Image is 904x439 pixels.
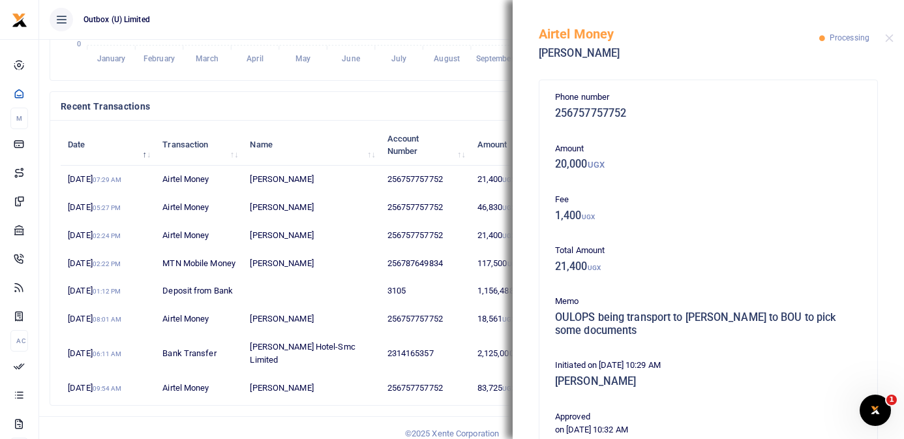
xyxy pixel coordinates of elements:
[434,55,460,64] tspan: August
[380,194,470,222] td: 256757757752
[470,333,535,374] td: 2,125,000
[539,26,819,42] h5: Airtel Money
[391,55,406,64] tspan: July
[502,176,515,183] small: UGX
[342,55,360,64] tspan: June
[155,249,243,277] td: MTN Mobile Money
[243,374,380,401] td: [PERSON_NAME]
[10,330,28,352] li: Ac
[380,277,470,305] td: 3105
[243,221,380,249] td: [PERSON_NAME]
[555,91,862,104] p: Phone number
[380,166,470,194] td: 256757757752
[93,385,122,392] small: 09:54 AM
[502,204,515,211] small: UGX
[12,14,27,24] a: logo-small logo-large logo-large
[61,194,155,222] td: [DATE]
[97,55,126,64] tspan: January
[93,176,122,183] small: 07:29 AM
[61,333,155,374] td: [DATE]
[830,33,869,42] span: Processing
[555,359,862,372] p: Initiated on [DATE] 10:29 AM
[555,295,862,309] p: Memo
[155,333,243,374] td: Bank Transfer
[243,333,380,374] td: [PERSON_NAME] Hotel-Smc Limited
[93,204,121,211] small: 05:27 PM
[77,40,81,48] tspan: 0
[555,375,862,388] h5: [PERSON_NAME]
[470,125,535,165] th: Amount: activate to sort column ascending
[243,125,380,165] th: Name: activate to sort column ascending
[155,221,243,249] td: Airtel Money
[502,316,515,323] small: UGX
[885,34,894,42] button: Close
[93,232,121,239] small: 02:24 PM
[155,277,243,305] td: Deposit from Bank
[243,194,380,222] td: [PERSON_NAME]
[555,107,862,120] h5: 256757757752
[61,305,155,333] td: [DATE]
[243,166,380,194] td: [PERSON_NAME]
[470,305,535,333] td: 18,561
[143,55,175,64] tspan: February
[507,260,520,267] small: UGX
[61,249,155,277] td: [DATE]
[380,125,470,165] th: Account Number: activate to sort column ascending
[860,395,891,426] iframe: Intercom live chat
[886,395,897,405] span: 1
[10,108,28,129] li: M
[470,374,535,401] td: 83,725
[155,194,243,222] td: Airtel Money
[380,374,470,401] td: 256757757752
[470,194,535,222] td: 46,830
[61,277,155,305] td: [DATE]
[155,125,243,165] th: Transaction: activate to sort column ascending
[93,288,121,295] small: 01:12 PM
[78,14,155,25] span: Outbox (U) Limited
[61,166,155,194] td: [DATE]
[295,55,310,64] tspan: May
[502,385,515,392] small: UGX
[555,244,862,258] p: Total Amount
[12,12,27,28] img: logo-small
[476,55,515,64] tspan: September
[502,232,515,239] small: UGX
[539,47,819,60] h5: [PERSON_NAME]
[470,221,535,249] td: 21,400
[93,350,122,357] small: 06:11 AM
[588,264,601,271] small: UGX
[93,316,122,323] small: 08:01 AM
[61,99,547,114] h4: Recent Transactions
[93,260,121,267] small: 02:22 PM
[555,410,862,424] p: Approved
[588,160,605,170] small: UGX
[196,55,218,64] tspan: March
[470,249,535,277] td: 117,500
[380,249,470,277] td: 256787649834
[555,311,862,337] h5: OULOPS being transport to [PERSON_NAME] to BOU to pick some documents
[247,55,264,64] tspan: April
[61,374,155,401] td: [DATE]
[555,158,862,171] h5: 20,000
[555,142,862,156] p: Amount
[555,260,862,273] h5: 21,400
[155,305,243,333] td: Airtel Money
[380,305,470,333] td: 256757757752
[555,193,862,207] p: Fee
[582,213,595,220] small: UGX
[155,374,243,401] td: Airtel Money
[243,249,380,277] td: [PERSON_NAME]
[470,166,535,194] td: 21,400
[380,221,470,249] td: 256757757752
[380,333,470,374] td: 2314165357
[243,305,380,333] td: [PERSON_NAME]
[61,221,155,249] td: [DATE]
[555,209,862,222] h5: 1,400
[61,125,155,165] th: Date: activate to sort column descending
[555,423,862,437] p: on [DATE] 10:32 AM
[470,277,535,305] td: 1,156,488
[155,166,243,194] td: Airtel Money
